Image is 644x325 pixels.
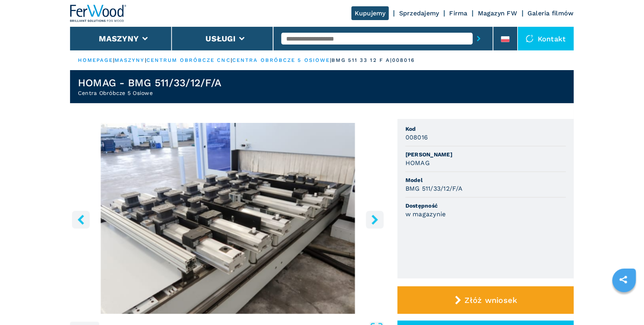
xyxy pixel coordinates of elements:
[473,30,485,48] button: submit-button
[405,184,463,193] h3: BMG 511/33/12/F/A
[332,57,392,64] p: bmg 511 33 12 f a |
[405,202,566,210] span: Dostępność
[70,5,127,22] img: Ferwood
[392,57,415,64] p: 008016
[405,125,566,133] span: Kod
[405,133,428,142] h3: 008016
[398,286,574,314] button: Złóż wniosek
[330,57,332,63] span: |
[611,290,638,319] iframe: Chat
[70,123,386,314] div: Go to Slide 6
[206,34,236,43] button: Usługi
[366,211,384,228] button: right-button
[450,9,468,17] a: Firma
[405,150,566,158] span: [PERSON_NAME]
[72,211,90,228] button: left-button
[405,158,430,167] h3: HOMAG
[70,123,386,314] img: Centra Obróbcze 5 Osiowe HOMAG BMG 511/33/12/F/A
[113,57,115,63] span: |
[78,76,221,89] h1: HOMAG - BMG 511/33/12/F/A
[465,295,518,305] span: Złóż wniosek
[614,270,633,290] a: sharethis
[78,57,113,63] a: HOMEPAGE
[231,57,232,63] span: |
[405,176,566,184] span: Model
[78,89,221,97] h2: Centra Obróbcze 5 Osiowe
[405,210,446,219] h3: w magazynie
[399,9,439,17] a: Sprzedajemy
[145,57,146,63] span: |
[478,9,518,17] a: Magazyn FW
[115,57,145,63] a: maszyny
[518,27,574,50] div: Kontakt
[99,34,139,43] button: Maszyny
[146,57,231,63] a: centrum obróbcze cnc
[232,57,330,63] a: centra obróbcze 5 osiowe
[526,35,534,43] img: Kontakt
[528,9,574,17] a: Galeria filmów
[352,6,389,20] a: Kupujemy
